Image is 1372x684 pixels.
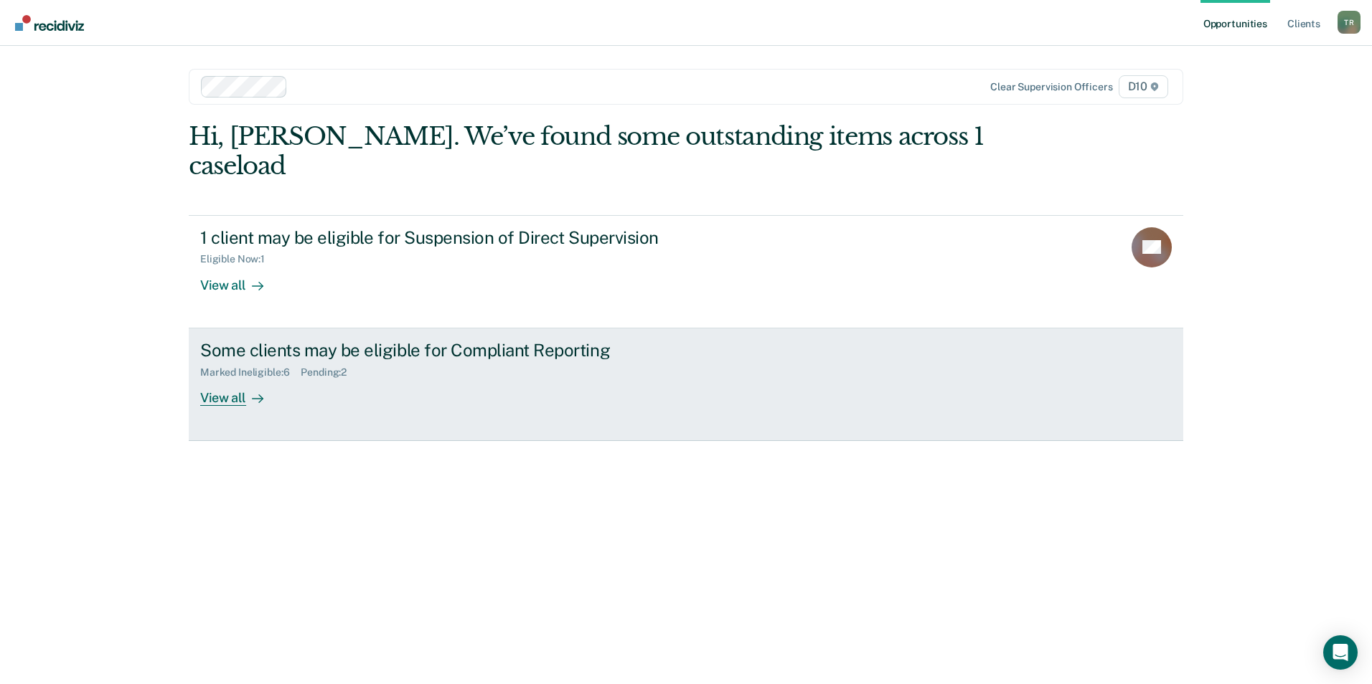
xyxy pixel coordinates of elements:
[189,215,1183,328] a: 1 client may be eligible for Suspension of Direct SupervisionEligible Now:1View all
[200,265,281,293] div: View all
[200,366,301,379] div: Marked Ineligible : 6
[1338,11,1361,34] button: Profile dropdown button
[301,366,358,379] div: Pending : 2
[1119,75,1168,98] span: D10
[1338,11,1361,34] div: T R
[990,81,1112,93] div: Clear supervision officers
[200,378,281,406] div: View all
[200,253,276,265] div: Eligible Now : 1
[200,227,704,248] div: 1 client may be eligible for Suspension of Direct Supervision
[189,122,985,181] div: Hi, [PERSON_NAME]. We’ve found some outstanding items across 1 caseload
[1323,635,1358,670] div: Open Intercom Messenger
[189,328,1183,441] a: Some clients may be eligible for Compliant ReportingMarked Ineligible:6Pending:2View all
[200,340,704,361] div: Some clients may be eligible for Compliant Reporting
[15,15,84,31] img: Recidiviz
